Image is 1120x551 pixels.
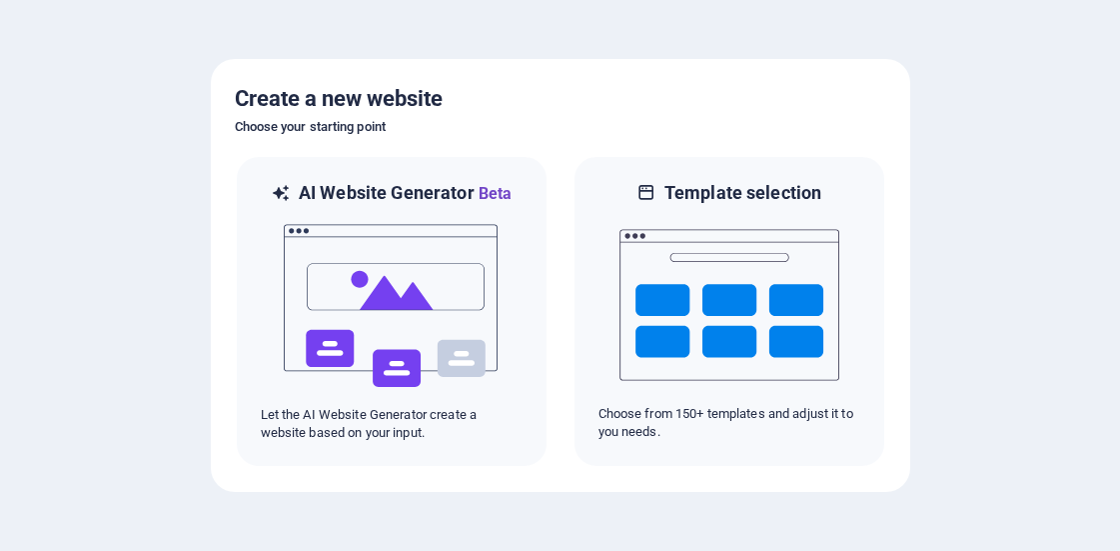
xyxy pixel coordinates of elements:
h6: AI Website Generator [299,181,512,206]
h6: Template selection [664,181,821,205]
p: Let the AI Website Generator create a website based on your input. [261,406,523,442]
span: Beta [475,184,513,203]
p: Choose from 150+ templates and adjust it to you needs. [598,405,860,441]
img: ai [282,206,502,406]
div: AI Website GeneratorBetaaiLet the AI Website Generator create a website based on your input. [235,155,549,468]
h5: Create a new website [235,83,886,115]
div: Template selectionChoose from 150+ templates and adjust it to you needs. [572,155,886,468]
h6: Choose your starting point [235,115,886,139]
